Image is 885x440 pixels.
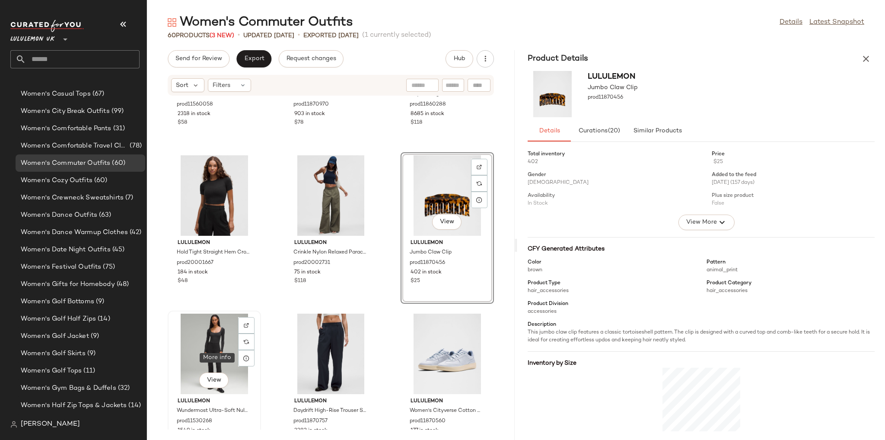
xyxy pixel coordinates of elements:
[21,124,111,134] span: Women's Comfortable Pants
[633,128,681,135] span: Similar Products
[178,110,210,118] span: 2318 in stock
[287,155,375,236] img: LW5HJKS_045739_1
[588,83,638,92] span: Jumbo Claw Clip
[21,331,89,341] span: Women's Golf Jacket
[538,128,560,135] span: Details
[168,31,234,40] div: Products
[287,314,375,394] img: LW5HCQS_031382_1
[294,398,368,405] span: lululemon
[294,269,321,276] span: 75 in stock
[238,30,240,41] span: •
[293,407,367,415] span: Daydrift High-Rise Trouser Short
[97,210,111,220] span: (63)
[293,101,329,109] span: prod11870970
[21,245,111,255] span: Women's Date Night Outfits
[528,288,569,294] span: hair_accessories
[21,210,97,220] span: Women's Dance Outfits
[21,89,91,99] span: Women's Casual Tops
[168,50,229,67] button: Send for Review
[86,349,96,359] span: (9)
[21,401,127,411] span: Women's Half Zip Tops & Jackets
[199,373,229,388] button: View
[210,32,234,39] span: (3 New)
[168,14,353,31] div: Women's Commuter Outfits
[177,259,213,267] span: prod20001667
[411,110,444,118] span: 8685 in stock
[115,279,129,289] span: (48)
[298,30,300,41] span: •
[207,377,221,384] span: View
[82,366,95,376] span: (11)
[21,176,92,186] span: Women's Cozy Outfits
[293,249,367,257] span: Crinkle Nylon Relaxed Parachute Pant
[178,427,210,435] span: 1549 in stock
[588,94,623,102] span: prod11870456
[178,269,208,276] span: 184 in stock
[528,321,556,329] span: Description
[127,401,141,411] span: (14)
[707,279,751,287] span: Product Category
[588,73,635,81] span: lululemon
[236,50,271,67] button: Export
[411,427,439,435] span: 177 in stock
[294,239,368,247] span: lululemon
[432,214,462,230] button: View
[411,398,484,405] span: lululemon
[168,18,176,27] img: svg%3e
[528,71,577,117] img: LW9FM0S_065675_1
[124,193,133,203] span: (7)
[244,323,249,328] img: svg%3e
[528,359,875,368] div: Inventory by Size
[116,383,130,393] span: (32)
[410,418,446,425] span: prod11870560
[477,181,482,186] img: svg%3e
[92,176,108,186] span: (60)
[21,419,80,430] span: [PERSON_NAME]
[21,279,115,289] span: Women's Gifts for Homebody
[294,119,303,127] span: $78
[21,158,110,168] span: Women's Commuter Outfits
[175,55,222,62] span: Send for Review
[177,407,250,415] span: Wundermost Ultra-Soft Nulu Square-Neck Long-Sleeve Bodysuit
[293,259,330,267] span: prod20002731
[91,89,105,99] span: (67)
[404,155,491,236] img: LW9FM0S_065675_1
[294,110,325,118] span: 903 in stock
[528,244,875,254] div: CFY Generated Attributes
[111,124,125,134] span: (31)
[111,245,125,255] span: (45)
[608,128,620,135] span: (20)
[21,193,124,203] span: Women's Crewneck Sweatshirts
[446,50,473,67] button: Hub
[10,29,55,45] span: Lululemon UK
[528,259,541,267] span: Color
[453,55,465,62] span: Hub
[168,32,176,39] span: 60
[439,218,454,225] span: View
[101,262,115,272] span: (75)
[21,366,82,376] span: Women's Golf Tops
[128,228,142,238] span: (42)
[178,277,188,285] span: $48
[89,331,99,341] span: (9)
[21,262,101,272] span: Women's Festival Outfits
[780,17,802,28] a: Details
[294,427,328,435] span: 3382 in stock
[10,20,84,32] img: cfy_white_logo.C9jOOHJF.svg
[279,50,344,67] button: Request changes
[21,106,110,116] span: Women's City Break Outfits
[177,249,250,257] span: Hold Tight Straight Hem Cropped T-Shirt
[293,418,328,425] span: prod11870757
[685,217,716,228] span: View More
[707,259,726,267] span: Pattern
[707,288,748,294] span: hair_accessories
[410,407,483,415] span: Women's Cityverse Cotton Canvas Sneaker
[410,259,445,267] span: prod11870456
[110,158,125,168] span: (60)
[176,81,188,90] span: Sort
[528,279,560,287] span: Product Type
[678,215,734,230] button: View More
[94,297,104,307] span: (9)
[528,300,568,308] span: Product Division
[177,418,212,425] span: prod11530268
